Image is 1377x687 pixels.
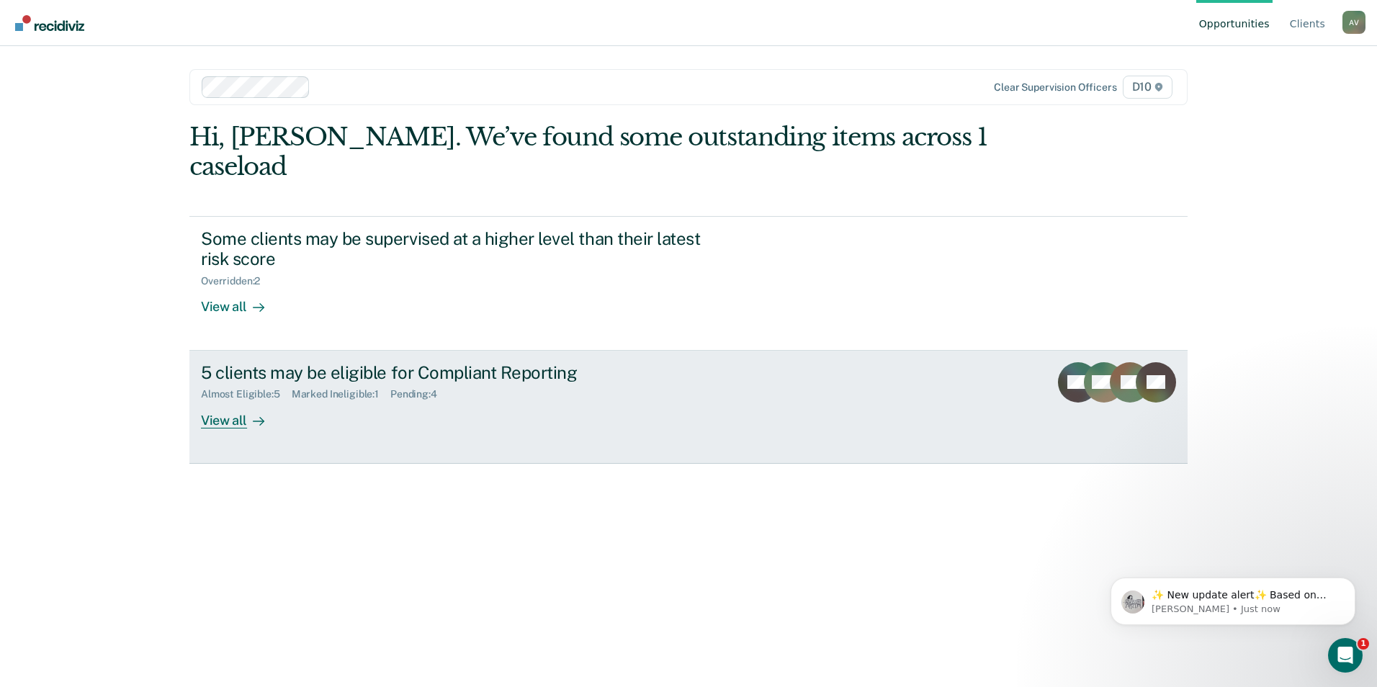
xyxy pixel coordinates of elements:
div: View all [201,287,282,315]
div: Marked Ineligible : 1 [292,388,390,400]
p: Message from Kim, sent Just now [63,55,248,68]
button: Profile dropdown button [1342,11,1365,34]
div: 5 clients may be eligible for Compliant Reporting [201,362,707,383]
a: Some clients may be supervised at a higher level than their latest risk scoreOverridden:2View all [189,216,1188,351]
div: Almost Eligible : 5 [201,388,292,400]
a: 5 clients may be eligible for Compliant ReportingAlmost Eligible:5Marked Ineligible:1Pending:4Vie... [189,351,1188,464]
div: A V [1342,11,1365,34]
iframe: Intercom live chat [1328,638,1363,673]
div: Clear supervision officers [994,81,1116,94]
div: View all [201,400,282,428]
span: ✨ New update alert✨ Based on your feedback, we've made a few updates we wanted to share. 1. We ha... [63,42,248,325]
span: 1 [1358,638,1369,650]
img: Recidiviz [15,15,84,31]
div: Hi, [PERSON_NAME]. We’ve found some outstanding items across 1 caseload [189,122,988,181]
div: Overridden : 2 [201,275,272,287]
div: Some clients may be supervised at a higher level than their latest risk score [201,228,707,270]
iframe: Intercom notifications message [1089,547,1377,648]
div: Pending : 4 [390,388,449,400]
span: D10 [1123,76,1172,99]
